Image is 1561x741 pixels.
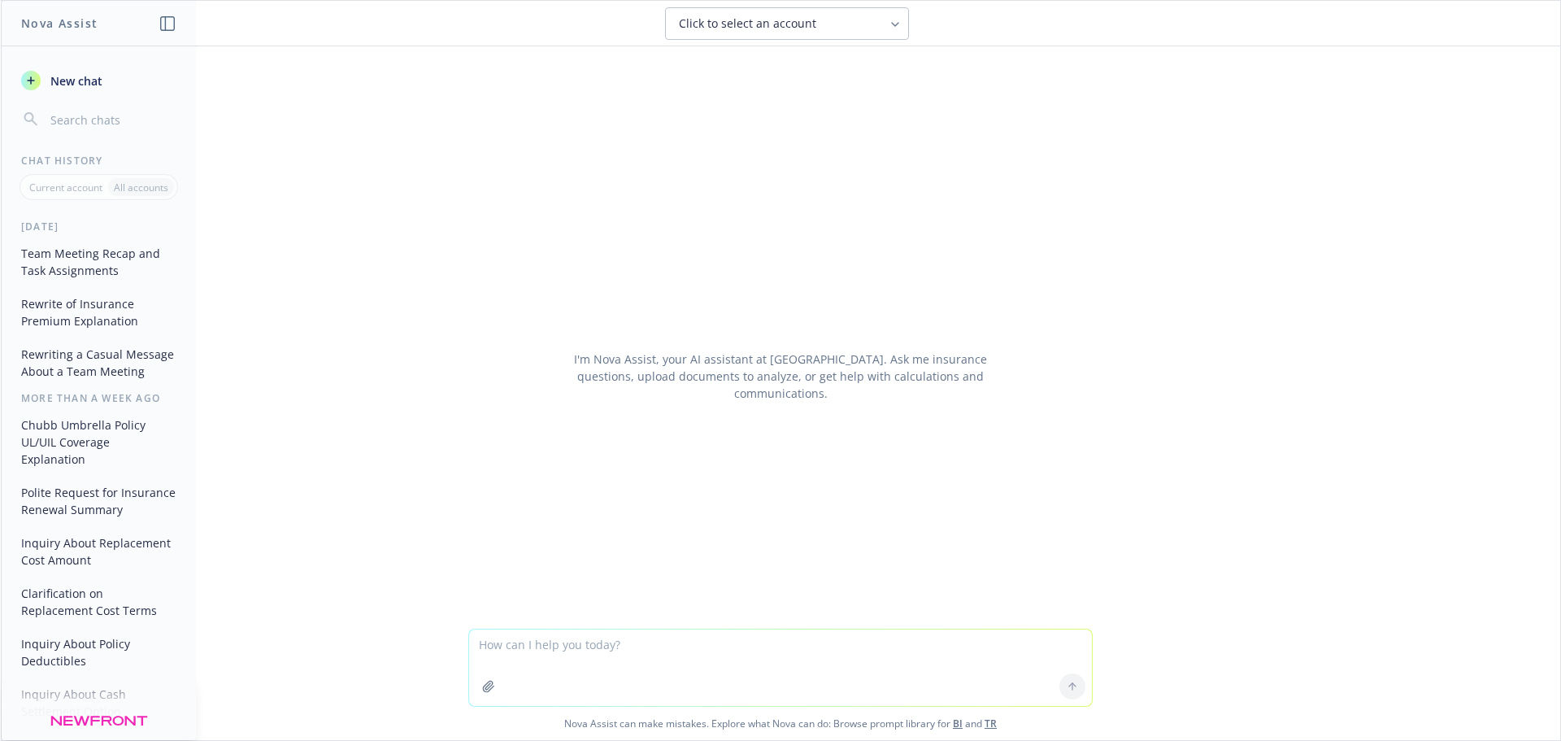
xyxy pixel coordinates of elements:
[15,240,183,284] button: Team Meeting Recap and Task Assignments
[953,717,963,730] a: BI
[21,15,98,32] h1: Nova Assist
[551,351,1009,402] div: I'm Nova Assist, your AI assistant at [GEOGRAPHIC_DATA]. Ask me insurance questions, upload docum...
[15,681,183,725] button: Inquiry About Cash Settlement Option
[2,391,196,405] div: More than a week ago
[15,412,183,473] button: Chubb Umbrella Policy UL/UIL Coverage Explanation
[665,7,909,40] button: Click to select an account
[7,707,1554,740] span: Nova Assist can make mistakes. Explore what Nova can do: Browse prompt library for and
[47,72,102,89] span: New chat
[2,154,196,168] div: Chat History
[15,341,183,385] button: Rewriting a Casual Message About a Team Meeting
[15,630,183,674] button: Inquiry About Policy Deductibles
[29,181,102,194] p: Current account
[679,15,816,32] span: Click to select an account
[47,108,176,131] input: Search chats
[15,580,183,624] button: Clarification on Replacement Cost Terms
[114,181,168,194] p: All accounts
[15,290,183,334] button: Rewrite of Insurance Premium Explanation
[985,717,997,730] a: TR
[2,220,196,233] div: [DATE]
[15,530,183,573] button: Inquiry About Replacement Cost Amount
[15,66,183,95] button: New chat
[15,479,183,523] button: Polite Request for Insurance Renewal Summary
